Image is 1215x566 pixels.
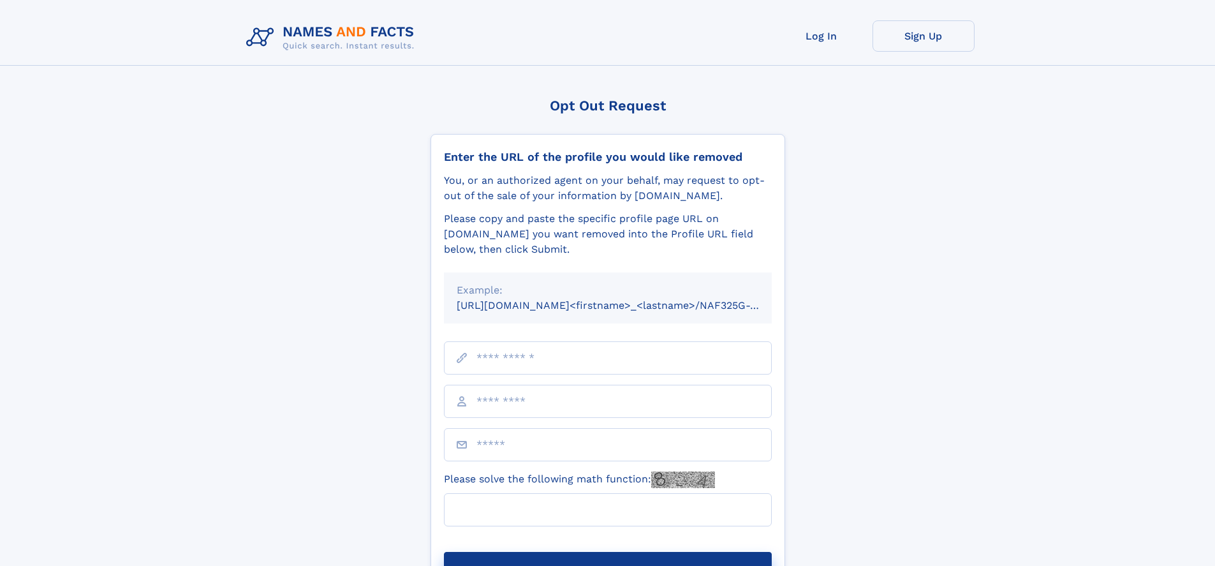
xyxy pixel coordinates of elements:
[444,173,772,204] div: You, or an authorized agent on your behalf, may request to opt-out of the sale of your informatio...
[431,98,785,114] div: Opt Out Request
[770,20,873,52] a: Log In
[241,20,425,55] img: Logo Names and Facts
[873,20,975,52] a: Sign Up
[444,150,772,164] div: Enter the URL of the profile you would like removed
[444,472,715,488] label: Please solve the following math function:
[457,283,759,298] div: Example:
[457,299,796,311] small: [URL][DOMAIN_NAME]<firstname>_<lastname>/NAF325G-xxxxxxxx
[444,211,772,257] div: Please copy and paste the specific profile page URL on [DOMAIN_NAME] you want removed into the Pr...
